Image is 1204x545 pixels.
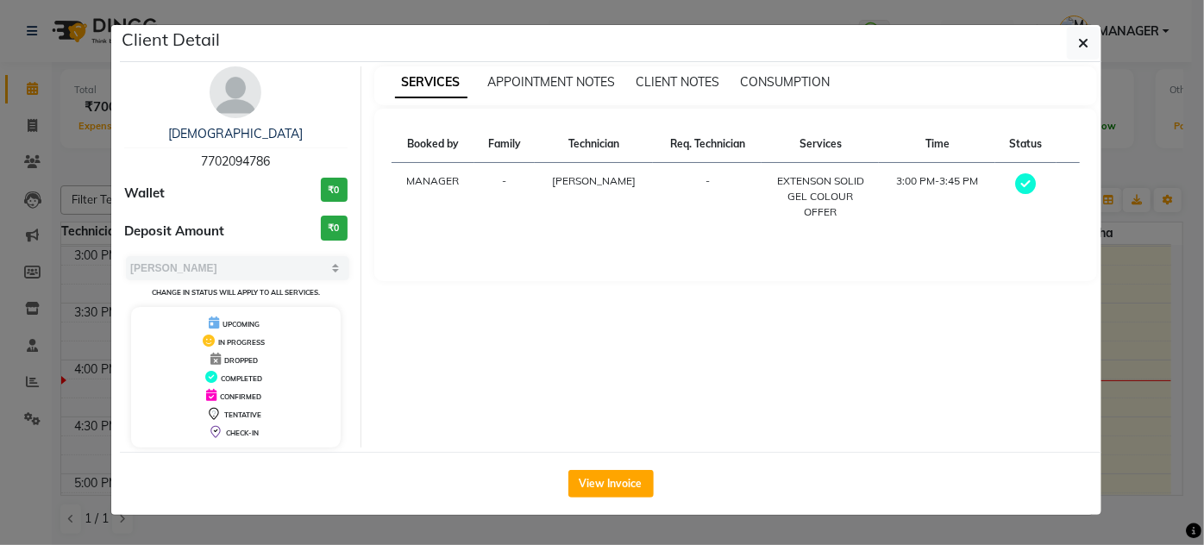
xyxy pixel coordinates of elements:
[762,126,879,163] th: Services
[224,410,261,419] span: TENTATIVE
[552,174,636,187] span: [PERSON_NAME]
[474,163,535,231] td: -
[124,184,165,204] span: Wallet
[395,67,467,98] span: SERVICES
[201,153,270,169] span: 7702094786
[226,429,259,437] span: CHECK-IN
[653,163,762,231] td: -
[168,126,303,141] a: [DEMOGRAPHIC_DATA]
[220,392,261,401] span: CONFIRMED
[879,126,995,163] th: Time
[221,374,262,383] span: COMPLETED
[995,126,1056,163] th: Status
[210,66,261,118] img: avatar
[122,27,220,53] h5: Client Detail
[223,320,260,329] span: UPCOMING
[224,356,258,365] span: DROPPED
[392,126,474,163] th: Booked by
[218,338,265,347] span: IN PROGRESS
[741,74,831,90] span: CONSUMPTION
[879,163,995,231] td: 3:00 PM-3:45 PM
[488,74,616,90] span: APPOINTMENT NOTES
[321,178,348,203] h3: ₹0
[772,173,869,220] div: EXTENSON SOLID GEL COLOUR OFFER
[636,74,720,90] span: CLIENT NOTES
[653,126,762,163] th: Req. Technician
[568,470,654,498] button: View Invoice
[535,126,653,163] th: Technician
[474,126,535,163] th: Family
[321,216,348,241] h3: ₹0
[124,222,224,241] span: Deposit Amount
[152,288,320,297] small: Change in status will apply to all services.
[392,163,474,231] td: MANAGER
